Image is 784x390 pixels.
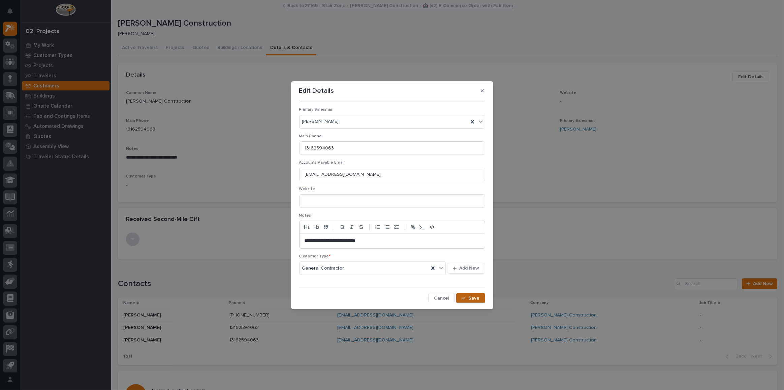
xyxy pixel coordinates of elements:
span: Cancel [434,295,449,301]
span: Primary Salesman [299,108,334,112]
button: Add New [447,263,485,274]
span: Notes [299,214,311,218]
span: General Contractor [302,265,344,272]
span: Main Phone [299,134,322,138]
span: Website [299,187,315,191]
p: Edit Details [299,87,334,95]
button: Save [456,293,485,304]
span: Save [469,295,480,301]
span: Add New [460,265,479,271]
span: Customer Type [299,254,331,258]
button: Cancel [428,293,455,304]
span: Accounts Payable Email [299,161,345,165]
span: [PERSON_NAME] [302,118,339,125]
